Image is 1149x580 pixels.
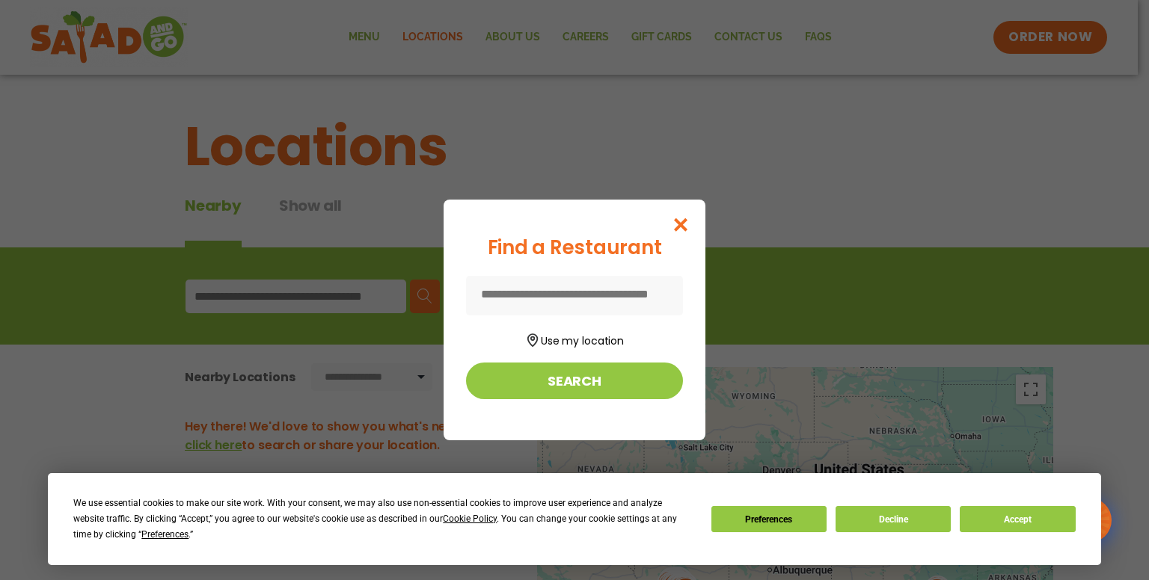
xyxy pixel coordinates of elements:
span: Cookie Policy [443,513,497,524]
button: Accept [960,506,1075,532]
button: Search [466,362,683,399]
div: We use essential cookies to make our site work. With your consent, we may also use non-essential ... [73,496,693,543]
button: Close modal [657,200,705,250]
button: Preferences [711,506,827,532]
div: Find a Restaurant [466,233,683,262]
span: Preferences [141,529,189,540]
button: Decline [836,506,951,532]
div: Cookie Consent Prompt [48,473,1101,565]
button: Use my location [466,329,683,349]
